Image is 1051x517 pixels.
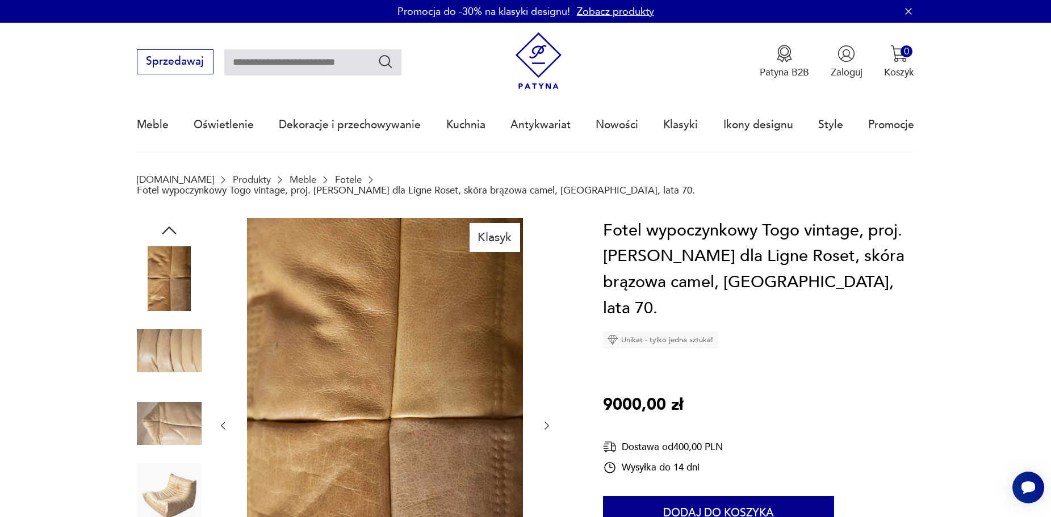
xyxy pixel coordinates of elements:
[335,174,362,185] a: Fotele
[596,99,638,151] a: Nowości
[831,45,862,79] button: Zaloguj
[1012,472,1044,503] iframe: Smartsupp widget button
[233,174,271,185] a: Produkty
[838,45,855,62] img: Ikonka użytkownika
[603,218,914,321] h1: Fotel wypoczynkowy Togo vintage, proj. [PERSON_NAME] dla Ligne Roset, skóra brązowa camel, [GEOGR...
[603,440,617,454] img: Ikona dostawy
[137,246,202,311] img: Zdjęcie produktu Fotel wypoczynkowy Togo vintage, proj. M. Ducaroy dla Ligne Roset, skóra brązowa...
[831,66,862,79] p: Zaloguj
[137,58,213,67] a: Sprzedawaj
[760,66,809,79] p: Patyna B2B
[194,99,254,151] a: Oświetlenie
[378,53,394,70] button: Szukaj
[137,174,214,185] a: [DOMAIN_NAME]
[137,318,202,383] img: Zdjęcie produktu Fotel wypoczynkowy Togo vintage, proj. M. Ducaroy dla Ligne Roset, skóra brązowa...
[901,45,912,57] div: 0
[137,185,695,196] p: Fotel wypoczynkowy Togo vintage, proj. [PERSON_NAME] dla Ligne Roset, skóra brązowa camel, [GEOGR...
[510,99,571,151] a: Antykwariat
[137,49,213,74] button: Sprzedawaj
[137,99,169,151] a: Meble
[603,440,723,454] div: Dostawa od 400,00 PLN
[470,223,520,251] div: Klasyk
[868,99,914,151] a: Promocje
[603,392,683,418] p: 9000,00 zł
[446,99,485,151] a: Kuchnia
[279,99,421,151] a: Dekoracje i przechowywanie
[510,32,567,90] img: Patyna - sklep z meblami i dekoracjami vintage
[290,174,316,185] a: Meble
[577,5,654,19] a: Zobacz produkty
[603,331,718,348] div: Unikat - tylko jedna sztuka!
[397,5,570,19] p: Promocja do -30% na klasyki designu!
[608,335,618,345] img: Ikona diamentu
[884,66,914,79] p: Koszyk
[760,45,809,79] a: Ikona medaluPatyna B2B
[137,391,202,456] img: Zdjęcie produktu Fotel wypoczynkowy Togo vintage, proj. M. Ducaroy dla Ligne Roset, skóra brązowa...
[776,45,793,62] img: Ikona medalu
[818,99,843,151] a: Style
[890,45,908,62] img: Ikona koszyka
[663,99,698,151] a: Klasyki
[723,99,793,151] a: Ikony designu
[760,45,809,79] button: Patyna B2B
[884,45,914,79] button: 0Koszyk
[603,461,723,474] div: Wysyłka do 14 dni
